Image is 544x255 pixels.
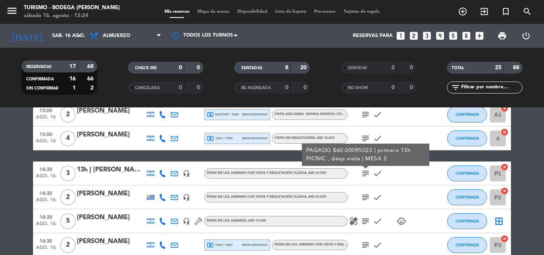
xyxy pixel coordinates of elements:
[6,27,48,45] i: [DATE]
[103,33,130,39] span: Almuerzo
[241,66,262,70] span: SENTADAS
[447,130,487,146] button: CONFIRMADA
[447,237,487,253] button: CONFIRMADA
[233,10,271,14] span: Disponibilidad
[60,213,76,229] span: 5
[435,31,445,41] i: looks_4
[77,189,145,199] div: [PERSON_NAME]
[501,187,509,195] i: cancel
[36,115,56,124] span: ago. 16
[160,10,194,14] span: Mis reservas
[87,64,95,69] strong: 68
[303,85,308,90] strong: 0
[242,112,268,117] span: mercadopago
[410,85,415,90] strong: 0
[373,169,382,178] i: check
[306,146,425,163] div: PAGADO $60.000R5022 | primero 13h PICNIC , desp visita | MESA 2
[391,65,395,70] strong: 0
[36,164,56,173] span: 14:30
[36,212,56,221] span: 14:30
[447,165,487,181] button: CONFIRMADA
[410,65,415,70] strong: 0
[479,7,489,16] i: exit_to_app
[456,112,479,117] span: CONFIRMADA
[36,138,56,148] span: ago. 16
[373,240,382,250] i: check
[207,171,326,175] span: PICNIC EN LOS JARDINES CON VISITA Y DEGUSTACIÓN CLÁSICA
[274,113,391,116] span: VISITA ALTA GAMA - IDIOMA: ESPAÑOL (Consultar por idioma ingles)
[361,240,370,250] i: subject
[207,111,214,118] i: local_atm
[395,31,406,41] i: looks_one
[74,31,84,41] i: arrow_drop_down
[77,212,145,223] div: [PERSON_NAME]
[522,7,532,16] i: search
[183,194,190,201] i: headset_mic
[242,242,268,247] span: mercadopago
[285,65,288,70] strong: 8
[77,130,145,140] div: [PERSON_NAME]
[361,216,370,226] i: subject
[300,65,308,70] strong: 20
[26,86,58,90] span: SIN CONFIRMAR
[349,216,358,226] i: healing
[501,7,511,16] i: turned_in_not
[183,170,190,177] i: headset_mic
[307,171,326,175] span: , ARS 20.000
[451,83,460,92] i: filter_list
[373,193,382,202] i: check
[456,219,479,223] span: CONFIRMADA
[274,136,335,140] span: VISITA SIN DEGUSTACIÓN
[271,10,310,14] span: Lista de Espera
[373,134,382,143] i: check
[340,10,384,14] span: Tarjetas de regalo
[456,243,479,247] span: CONFIRMADA
[456,195,479,199] span: CONFIRMADA
[247,219,266,222] span: , ARS 19.000
[60,130,76,146] span: 4
[521,31,531,41] i: power_settings_new
[501,163,509,171] i: cancel
[36,188,56,197] span: 14:30
[36,245,56,254] span: ago. 16
[353,33,393,39] span: Reservas para
[26,77,54,81] span: CONFIRMADA
[36,221,56,230] span: ago. 16
[494,216,504,226] i: border_all
[348,66,367,70] span: SERVIDAS
[26,65,52,69] span: RESERVADAS
[36,197,56,206] span: ago. 16
[72,85,76,91] strong: 1
[458,7,468,16] i: add_circle_outline
[69,76,76,82] strong: 16
[474,31,485,41] i: add_box
[448,31,458,41] i: looks_5
[77,236,145,247] div: [PERSON_NAME]
[135,66,157,70] span: CHECK INS
[274,243,374,246] span: PICNIC EN LOS JARDINES CON VISITA Y DEGUSTACIÓN CLÁSICA
[513,65,521,70] strong: 88
[456,171,479,175] span: CONFIRMADA
[315,136,335,140] span: , ARS 10.000
[501,104,509,112] i: cancel
[87,76,95,82] strong: 66
[183,218,190,225] i: headset_mic
[452,66,464,70] span: TOTAL
[447,107,487,123] button: CONFIRMADA
[69,64,76,69] strong: 17
[361,193,370,202] i: subject
[6,5,18,19] button: menu
[497,31,507,41] span: print
[207,135,214,142] i: local_atm
[397,216,406,226] i: child_care
[409,31,419,41] i: looks_two
[60,107,76,123] span: 2
[197,85,202,90] strong: 0
[60,237,76,253] span: 2
[207,195,326,199] span: PICNIC EN LOS JARDINES CON VISITA Y DEGUSTACIÓN CLÁSICA
[60,165,76,181] span: 3
[447,189,487,205] button: CONFIRMADA
[24,12,120,20] div: sábado 16. agosto - 12:24
[207,219,266,222] span: PICNIC EN LOS JARDINES
[348,86,368,90] span: NO SHOW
